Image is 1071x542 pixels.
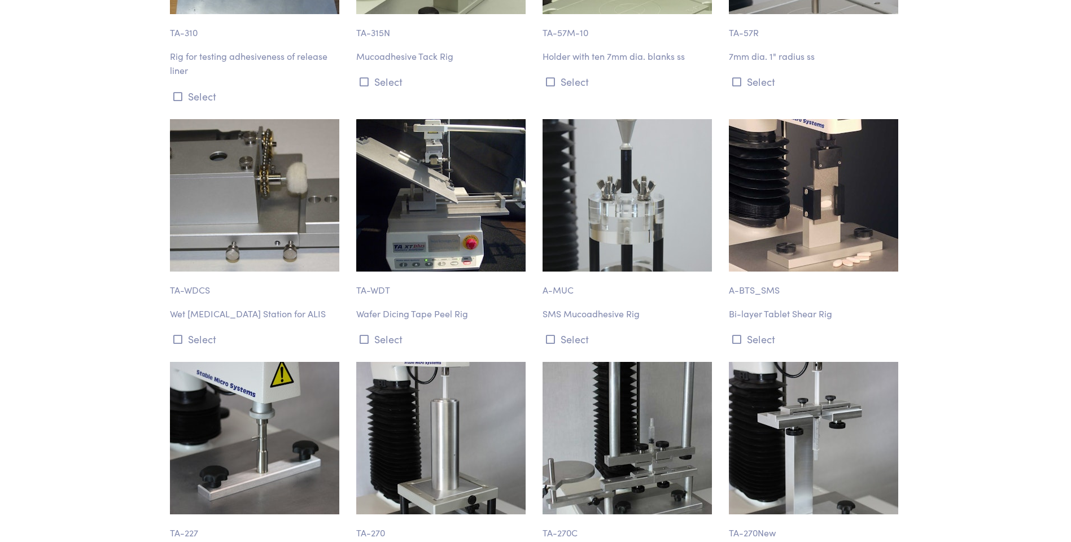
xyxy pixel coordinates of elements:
img: pharma-a_bts-bi-layer-tablet-shear-rig-2.jpg [729,119,898,272]
p: TA-270 [356,514,529,540]
p: Wet [MEDICAL_DATA] Station for ALIS [170,307,343,321]
p: TA-WDCS [170,272,343,298]
p: 7mm dia. 1" radius ss [729,49,902,64]
button: Select [729,330,902,348]
button: Select [543,72,715,91]
p: TA-227 [170,514,343,540]
img: pharma-ta_270c-iso-annex-g-syringe-rig-2.jpg [543,362,712,514]
img: ta-227_separating-rod-method.jpg [170,362,339,514]
button: Select [356,330,529,348]
button: Select [170,330,343,348]
p: TA-57R [729,14,902,40]
button: Select [729,72,902,91]
p: TA-270C [543,514,715,540]
p: Wafer Dicing Tape Peel Rig [356,307,529,321]
p: TA-57M-10 [543,14,715,40]
p: Rig for testing adhesiveness of release liner [170,49,343,78]
p: TA-315N [356,14,529,40]
p: TA-270New [729,514,902,540]
p: Bi-layer Tablet Shear Rig [729,307,902,321]
img: ta-270new_syringe-fixture.jpg [729,362,898,514]
img: ta-270_syringe-fixture.jpg [356,362,526,514]
img: wafer-dicing-tape-peel-rig.jpg [356,119,526,272]
p: TA-310 [170,14,343,40]
p: SMS Mucoadhesive Rig [543,307,715,321]
button: Select [356,72,529,91]
p: TA-WDT [356,272,529,298]
img: a-muc-mucpadhesive-fixture.jpg [543,119,712,272]
button: Select [543,330,715,348]
p: A-MUC [543,272,715,298]
p: Holder with ten 7mm dia. blanks ss [543,49,715,64]
p: A-BTS_SMS [729,272,902,298]
button: Select [170,87,343,106]
p: Mucoadhesive Tack Rig [356,49,529,64]
img: adhesion-ta_wdcs-wet-dry-cleaning-station.jpg [170,119,339,272]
